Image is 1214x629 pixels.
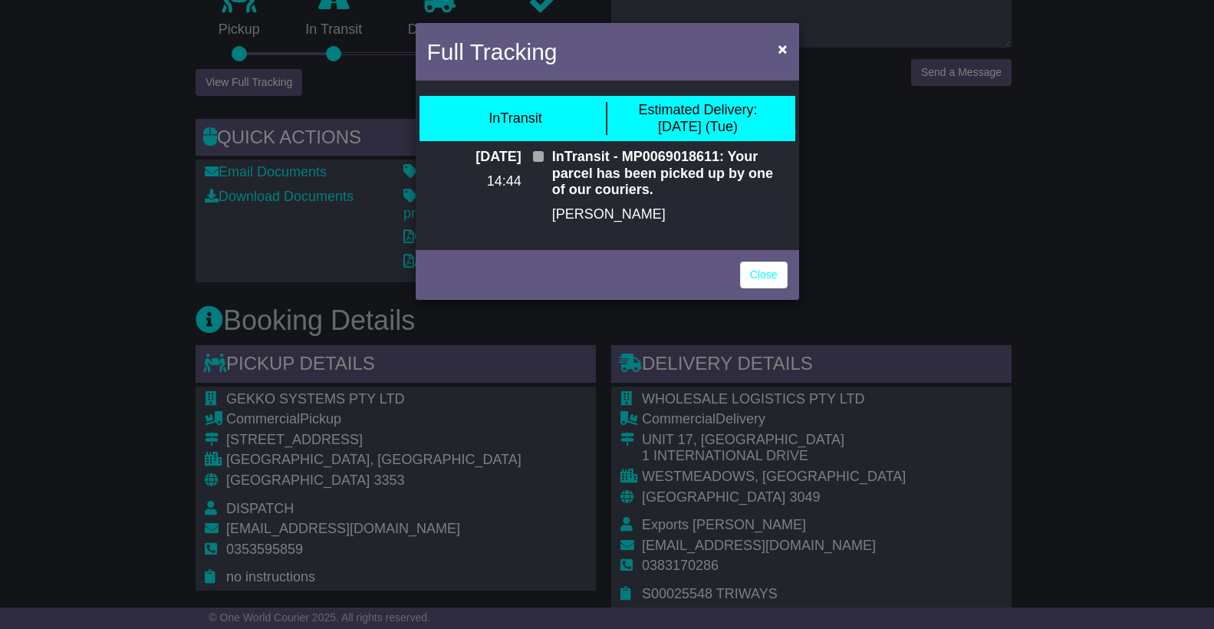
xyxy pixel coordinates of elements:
div: InTransit [489,110,541,127]
p: [PERSON_NAME] [552,206,788,223]
h4: Full Tracking [427,35,558,69]
p: [DATE] [427,149,521,166]
a: Close [740,262,788,288]
div: [DATE] (Tue) [638,102,757,135]
span: Estimated Delivery: [638,102,757,117]
p: InTransit - MP0069018611: Your parcel has been picked up by one of our couriers. [552,149,788,199]
span: × [778,40,787,58]
button: Close [770,33,795,64]
p: 14:44 [427,173,521,190]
